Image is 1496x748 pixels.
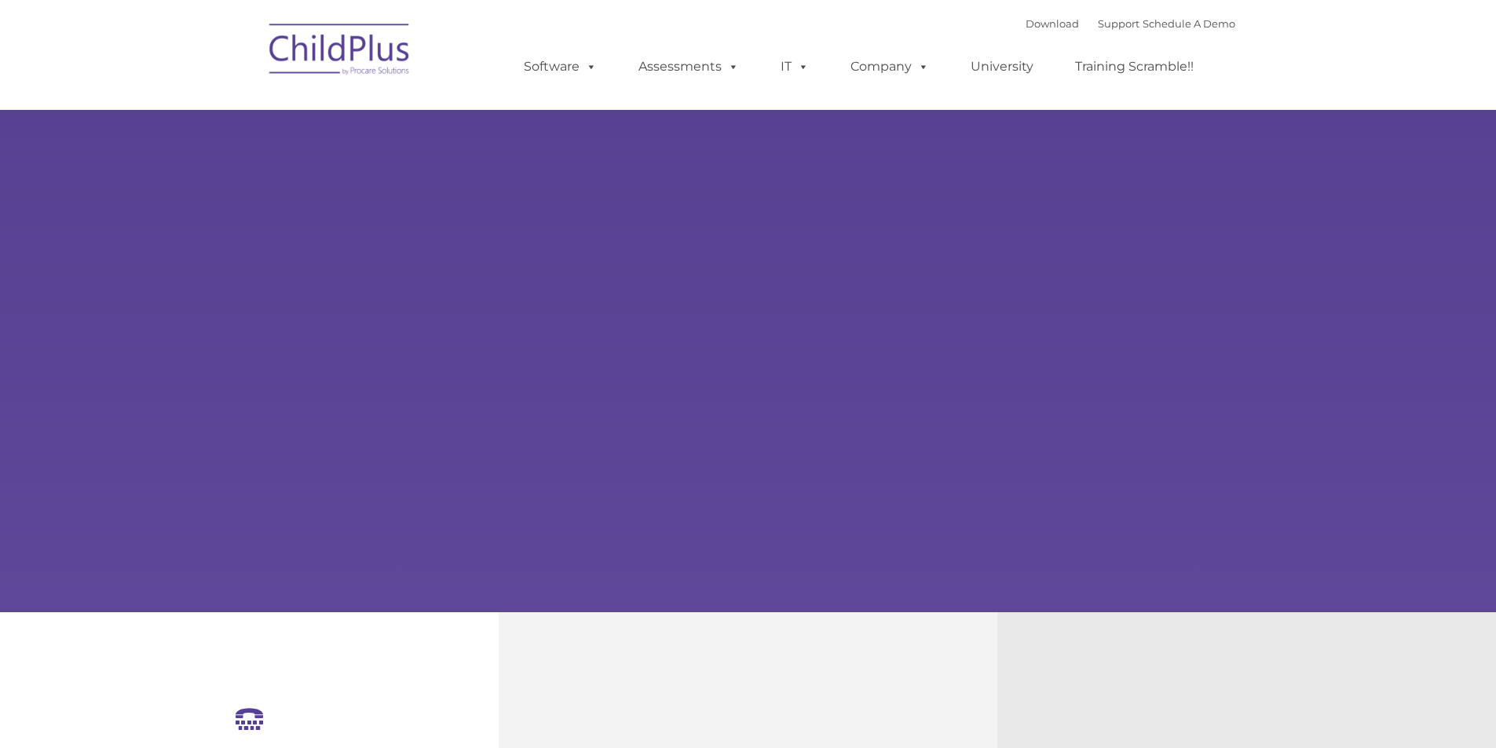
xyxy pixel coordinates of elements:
a: Software [508,51,613,82]
img: ChildPlus by Procare Solutions [262,13,419,91]
a: Company [835,51,945,82]
a: IT [765,51,825,82]
a: Schedule A Demo [1143,17,1235,30]
a: Download [1026,17,1079,30]
a: Training Scramble!! [1059,51,1209,82]
a: Support [1098,17,1139,30]
font: | [1026,17,1235,30]
a: Assessments [623,51,755,82]
a: University [955,51,1049,82]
